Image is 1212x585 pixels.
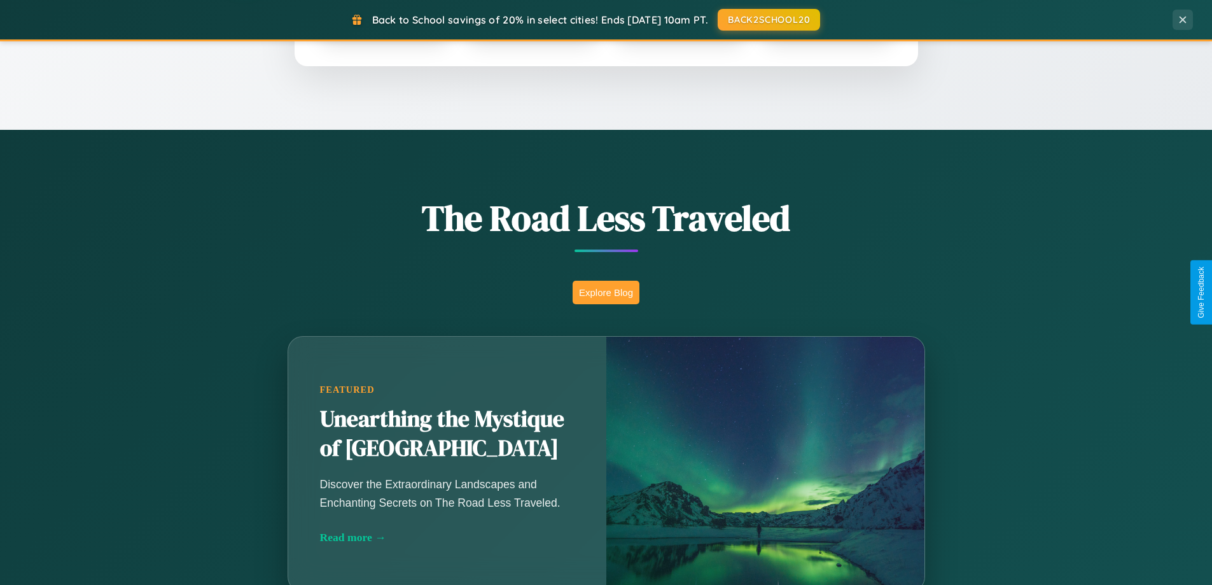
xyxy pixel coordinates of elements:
[225,194,988,243] h1: The Road Less Traveled
[320,384,575,395] div: Featured
[573,281,639,304] button: Explore Blog
[320,405,575,463] h2: Unearthing the Mystique of [GEOGRAPHIC_DATA]
[718,9,820,31] button: BACK2SCHOOL20
[1197,267,1206,318] div: Give Feedback
[320,531,575,544] div: Read more →
[372,13,708,26] span: Back to School savings of 20% in select cities! Ends [DATE] 10am PT.
[320,476,575,511] p: Discover the Extraordinary Landscapes and Enchanting Secrets on The Road Less Traveled.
